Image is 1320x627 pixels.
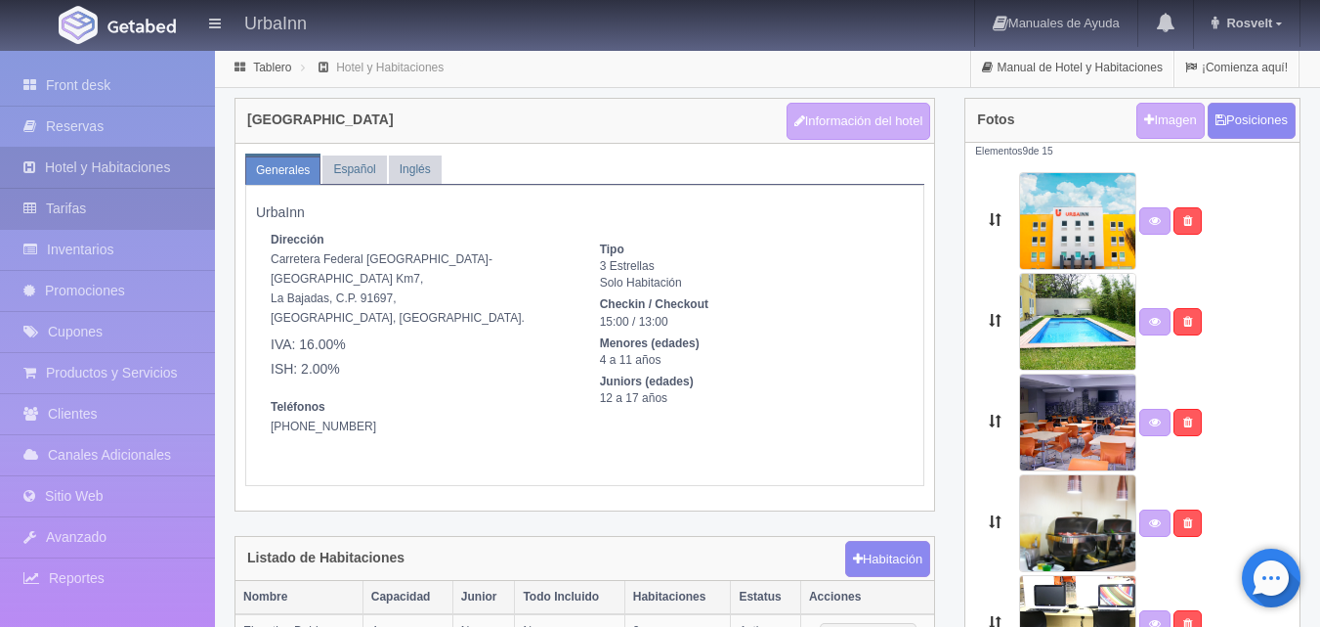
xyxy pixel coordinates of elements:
[975,146,1052,157] small: Elementos de 15
[624,581,731,614] th: Habitaciones
[1136,103,1204,139] a: Imagen
[1019,273,1136,371] img: 560_6600.jpg
[800,581,934,614] th: Acciones
[271,337,571,352] h5: IVA: 16.00%
[515,581,624,614] th: Todo Incluido
[977,112,1014,127] h4: Fotos
[362,581,452,614] th: Capacidad
[731,581,801,614] th: Estatus
[336,61,444,74] a: Hotel y Habitaciones
[600,352,900,369] dd: 4 a 11 años
[452,581,515,614] th: Junior
[600,258,900,291] dd: 3 Estrellas Solo Habitación
[59,6,98,44] img: Getabed
[787,103,931,140] button: Información del hotel
[245,157,320,185] a: Generales
[235,581,362,614] th: Nombre
[271,400,325,414] strong: Teléfonos
[256,205,914,220] h5: UrbaInn
[1019,172,1136,270] img: 560_6873.jpg
[244,10,307,34] h4: UrbaInn
[271,230,571,378] address: Carretera Federal [GEOGRAPHIC_DATA]-[GEOGRAPHIC_DATA] Km7, La Bajadas, C.P. 91697, [GEOGRAPHIC_DA...
[271,362,571,377] h5: ISH: 2.00%
[1019,374,1136,471] img: 560_6595.jpg
[600,336,900,352] dt: Menores (edades)
[600,390,900,407] dd: 12 a 17 años
[1019,474,1136,572] img: 560_6650.jpg
[1221,16,1272,30] span: Rosvelt
[271,233,324,246] strong: Dirección
[845,541,930,578] button: Habitación
[1174,49,1299,87] a: ¡Comienza aquí!
[322,156,386,184] a: Español
[600,296,900,313] dt: Checkin / Checkout
[600,242,900,258] dt: Tipo
[247,551,405,565] h4: Listado de Habitaciones
[107,19,176,33] img: Getabed
[247,112,394,127] h4: [GEOGRAPHIC_DATA]
[271,397,571,456] address: [PHONE_NUMBER]
[1208,103,1296,139] button: Posiciones
[600,314,900,331] dd: 15:00 / 13:00
[389,156,442,184] a: Inglés
[253,61,291,74] a: Tablero
[600,374,900,390] dt: Juniors (edades)
[971,49,1173,87] a: Manual de Hotel y Habitaciones
[1022,146,1028,157] span: 9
